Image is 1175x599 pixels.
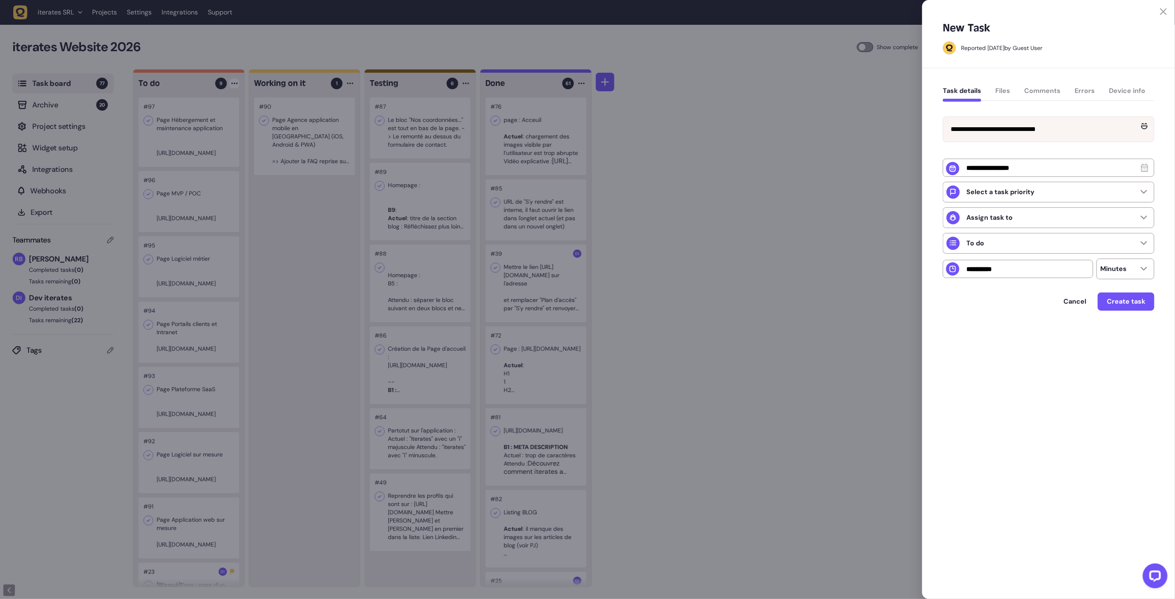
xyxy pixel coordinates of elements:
div: by Guest User [961,44,1042,52]
button: Create task [1098,292,1154,311]
span: Create task [1107,298,1145,305]
p: Minutes [1100,265,1127,273]
img: Guest User [943,42,956,54]
iframe: LiveChat chat widget [1136,560,1171,595]
p: Assign task to [966,214,1013,222]
button: Task details [943,87,981,102]
p: Select a task priority [966,188,1035,196]
p: To do [966,239,984,247]
button: Cancel [1055,293,1094,310]
div: Reported [DATE] [961,44,1004,52]
span: Cancel [1063,298,1086,305]
h5: New Task [943,21,990,35]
